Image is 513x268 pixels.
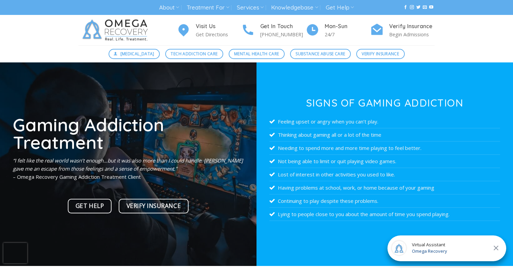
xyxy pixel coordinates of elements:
[362,51,399,57] span: Verify Insurance
[165,49,223,59] a: Tech Addiction Care
[269,98,500,108] h3: Signs of Gaming Addiction
[389,22,435,31] h4: Verify Insurance
[68,199,112,213] a: Get Help
[127,201,181,211] span: Verify Insurance
[260,22,306,31] h4: Get In Touch
[269,181,500,194] li: Having problems at school, work, or home because of your gaming
[171,51,217,57] span: Tech Addiction Care
[269,115,500,128] li: Feeling upset or angry when you can’t play.
[269,194,500,208] li: Continuing to play despite these problems.
[237,1,264,14] a: Services
[229,49,285,59] a: Mental Health Care
[410,5,414,10] a: Follow on Instagram
[296,51,345,57] span: Substance Abuse Care
[269,128,500,141] li: Thinking about gaming all or a lot of the time
[78,15,155,45] img: Omega Recovery
[196,31,241,38] p: Get Directions
[269,141,500,155] li: Needing to spend more and more time playing to feel better.
[429,5,433,10] a: Follow on YouTube
[109,49,160,59] a: [MEDICAL_DATA]
[325,31,370,38] p: 24/7
[3,243,27,263] iframe: reCAPTCHA
[177,22,241,39] a: Visit Us Get Directions
[120,51,154,57] span: [MEDICAL_DATA]
[325,22,370,31] h4: Mon-Sun
[416,5,420,10] a: Follow on Twitter
[326,1,354,14] a: Get Help
[196,22,241,31] h4: Visit Us
[76,201,104,211] span: Get Help
[290,49,351,59] a: Substance Abuse Care
[119,199,189,213] a: Verify Insurance
[403,5,407,10] a: Follow on Facebook
[389,31,435,38] p: Begin Admissions
[269,208,500,221] li: Lying to people close to you about the amount of time you spend playing.
[187,1,229,14] a: Treatment For
[370,22,435,39] a: Verify Insurance Begin Admissions
[241,22,306,39] a: Get In Touch [PHONE_NUMBER]
[13,116,244,151] h1: Gaming Addiction Treatment
[356,49,405,59] a: Verify Insurance
[234,51,279,57] span: Mental Health Care
[423,5,427,10] a: Send us an email
[13,156,244,181] p: – Omega Recovery Gaming Addiction Treatment Client
[159,1,179,14] a: About
[13,157,243,172] em: “I felt like the real world wasn’t enough…but it was also more than I could handle. [PERSON_NAME]...
[271,1,318,14] a: Knowledgebase
[260,31,306,38] p: [PHONE_NUMBER]
[269,155,500,168] li: Not being able to limit or quit playing video games.
[269,168,500,181] li: Lost of interest in other activities you used to like.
